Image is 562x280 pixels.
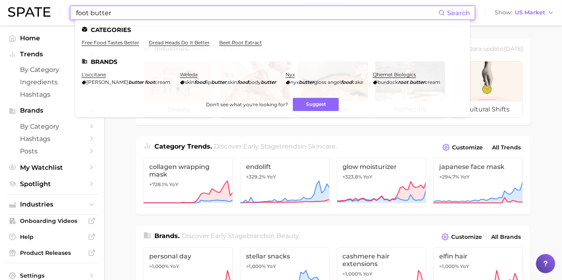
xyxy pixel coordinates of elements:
span: >1,000% [343,271,362,277]
span: US Market [515,10,545,15]
span: Home [20,34,84,42]
a: Home [6,32,98,44]
span: endolift [246,163,324,171]
span: Brands . [154,232,180,240]
span: Hashtags [20,91,84,98]
span: Help [20,233,84,240]
span: stellar snacks [246,252,324,260]
span: >1,000% [439,263,459,269]
input: Search here for a brand, industry, or ingredient [75,6,438,20]
span: personal day [149,252,227,260]
span: Customize [452,144,483,151]
em: butter [128,79,144,85]
span: +294.7% [439,174,459,180]
span: Settings [20,272,84,279]
button: ShowUS Market [493,8,556,18]
li: Brands [82,58,464,65]
span: Industries [20,201,84,208]
span: cream [425,79,440,85]
span: Customize [451,234,482,240]
span: gloss angel [314,79,341,85]
em: butter [211,79,226,85]
a: All Brands [489,232,523,242]
a: Ingredients [6,76,98,88]
span: Product Releases [20,249,84,256]
span: YoY [169,181,178,188]
span: Onboarding Videos [20,217,84,224]
span: by Category [20,123,84,130]
span: cream [155,79,170,85]
a: Onboarding Videos [6,215,98,227]
em: food [341,79,352,85]
span: YoY [267,263,276,270]
div: , [180,79,276,85]
button: Trends [6,48,98,60]
a: weleda [180,71,198,77]
span: skin [228,79,237,85]
a: My Watchlist [6,161,98,174]
span: My Watchlist [20,164,84,171]
span: +323.8% [343,174,362,180]
span: nyx [290,79,299,85]
span: glow moisturizer [343,163,420,171]
a: beet root extract [219,40,262,46]
span: japanese face mask [439,163,517,171]
a: All Trends [490,142,523,153]
a: by Category [6,120,98,133]
span: All Brands [491,234,521,240]
span: Posts [20,147,84,155]
em: food [194,79,206,85]
span: YoY [364,174,373,180]
a: Help [6,231,98,243]
a: Product Releases [6,247,98,259]
span: +728.1% [149,181,168,187]
span: YoY [267,174,276,180]
a: qhemet biologics [373,71,416,77]
a: endolift+329.2% YoY [240,158,330,207]
em: food [237,79,248,85]
span: lip [206,79,211,85]
a: nyx [286,71,295,77]
em: root [398,79,408,85]
a: Spotlight [6,178,98,190]
button: Industries [6,199,98,210]
span: [PERSON_NAME] [86,79,128,85]
span: YoY [460,263,469,270]
button: Suggest [293,98,339,111]
span: body [248,79,261,85]
span: cashmere hair extensions [343,252,420,268]
span: YoY [364,271,373,277]
span: skin [185,79,194,85]
a: Posts [6,145,98,157]
span: cultural shifts [452,101,522,117]
span: Discover Early Stage trends in . [214,143,337,150]
img: SPATE [8,7,50,17]
span: Ingredients [20,78,84,86]
span: skincare [308,143,336,150]
li: Categories [82,26,464,33]
a: l'occitane [82,71,106,77]
a: collagen wrapping mask+728.1% YoY [143,158,233,207]
button: Brands [6,105,98,117]
em: butter [261,79,276,85]
a: Hashtags [6,133,98,145]
a: Hashtags [6,88,98,101]
a: japanese face mask+294.7% YoY [433,158,523,207]
span: Hashtags [20,135,84,143]
a: cultural shifts [452,61,523,118]
span: beauty [277,232,299,240]
span: Search [447,9,470,17]
button: Customize [440,231,484,242]
span: elfin hair [439,252,517,260]
em: foot [145,79,155,85]
span: All Trends [492,144,521,151]
em: butter [410,79,425,85]
span: by Category [20,66,84,73]
a: dread heads do it better [149,40,210,46]
a: free food tastes better [82,40,139,46]
div: Data update: [DATE] [468,44,523,55]
span: YoY [170,263,179,270]
span: Don't see what you're looking for? [206,101,288,107]
span: Show [495,10,512,15]
span: Trends [20,51,84,58]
